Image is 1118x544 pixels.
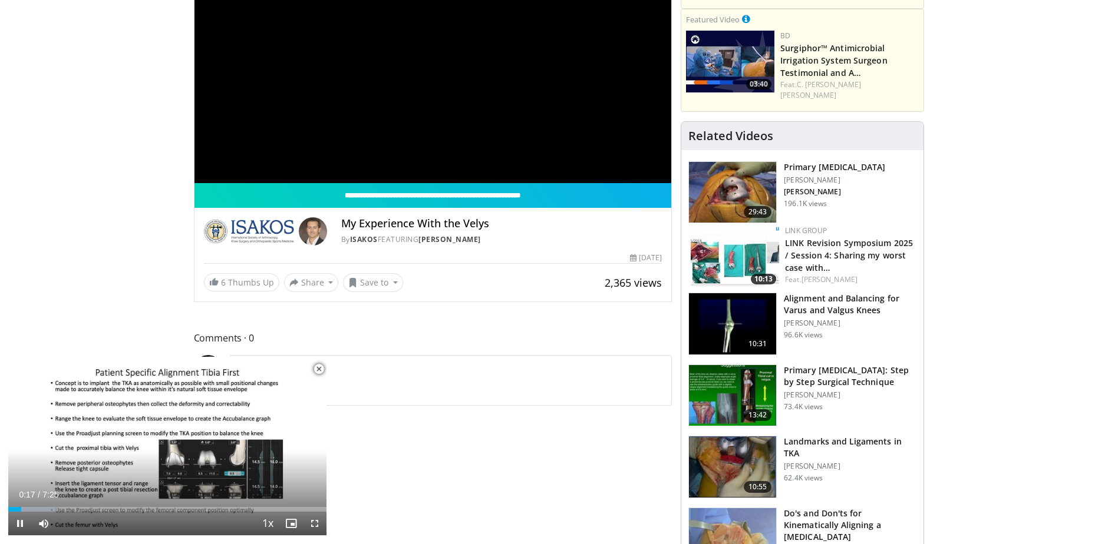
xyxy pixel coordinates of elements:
span: Comments 0 [194,330,672,346]
a: 03:40 [686,31,774,92]
div: Feat. [780,79,919,101]
p: [PERSON_NAME] [784,175,885,185]
div: By FEATURING [341,234,662,245]
span: 7:25 [42,490,58,499]
button: Enable picture-in-picture mode [279,512,303,535]
span: 2,365 views [605,276,662,290]
button: Pause [8,512,32,535]
p: [PERSON_NAME] [784,390,916,400]
p: [PERSON_NAME] [784,187,885,197]
video-js: Video Player [8,357,327,536]
h3: Do's and Don'ts for Kinematically Aligning a [MEDICAL_DATA] [784,507,916,543]
img: 88434a0e-b753-4bdd-ac08-0695542386d5.150x105_q85_crop-smart_upscale.jpg [689,436,776,497]
p: [PERSON_NAME] [784,319,916,328]
img: 70422da6-974a-44ac-bf9d-78c82a89d891.150x105_q85_crop-smart_upscale.jpg [686,31,774,92]
a: 10:13 [691,225,779,287]
p: 196.1K views [784,199,827,208]
span: 03:40 [746,79,771,89]
img: Avatar [194,355,222,383]
button: Close [307,357,331,382]
p: 62.4K views [784,473,823,483]
h3: Landmarks and Ligaments in TKA [784,436,916,459]
a: 10:31 Alignment and Balancing for Varus and Valgus Knees [PERSON_NAME] 96.6K views [688,293,916,355]
h3: Primary [MEDICAL_DATA]: Step by Step Surgical Technique [784,364,916,388]
button: Playback Rate [256,512,279,535]
button: Fullscreen [303,512,327,535]
small: Featured Video [686,14,740,25]
span: / [38,490,40,499]
img: oa8B-rsjN5HfbTbX5hMDoxOjB1O5lLKx_1.150x105_q85_crop-smart_upscale.jpg [689,365,776,426]
div: Feat. [785,274,914,285]
p: 96.6K views [784,330,823,340]
a: 29:43 Primary [MEDICAL_DATA] [PERSON_NAME] [PERSON_NAME] 196.1K views [688,161,916,224]
a: [PERSON_NAME] [802,274,858,284]
p: [PERSON_NAME] [784,462,916,471]
span: 29:43 [744,206,772,218]
a: ISAKOS [350,234,378,244]
img: f9493799-59aa-4618-a9ba-3df8bd5d89e5.150x105_q85_crop-smart_upscale.jpg [691,225,779,287]
button: Share [284,273,339,292]
a: [PERSON_NAME] [418,234,481,244]
img: 297061_3.png.150x105_q85_crop-smart_upscale.jpg [689,162,776,223]
p: 73.4K views [784,402,823,412]
div: [DATE] [630,253,662,263]
a: 13:42 Primary [MEDICAL_DATA]: Step by Step Surgical Technique [PERSON_NAME] 73.4K views [688,364,916,427]
img: Avatar [299,217,327,246]
div: Progress Bar [8,507,327,512]
span: 10:31 [744,338,772,350]
button: Mute [32,512,55,535]
h3: Alignment and Balancing for Varus and Valgus Knees [784,293,916,316]
a: LINK Group [785,225,827,235]
span: 6 [221,277,226,288]
h4: My Experience With the Velys [341,217,662,230]
span: 10:55 [744,481,772,493]
a: C. [PERSON_NAME] [PERSON_NAME] [780,79,861,100]
a: BD [780,31,790,41]
a: Surgiphor™ Antimicrobial Irrigation System Surgeon Testimonial and A… [780,42,888,78]
a: 6 Thumbs Up [204,273,279,291]
img: 38523_0000_3.png.150x105_q85_crop-smart_upscale.jpg [689,293,776,354]
span: 13:42 [744,409,772,421]
button: Save to [343,273,403,292]
h3: Primary [MEDICAL_DATA] [784,161,885,173]
span: 0:17 [19,490,35,499]
img: ISAKOS [204,217,294,246]
a: LINK Revision Symposium 2025 / Session 4: Sharing my worst case with… [785,237,913,273]
span: 10:13 [751,274,776,284]
h4: Related Videos [688,129,773,143]
a: 10:55 Landmarks and Ligaments in TKA [PERSON_NAME] 62.4K views [688,436,916,498]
